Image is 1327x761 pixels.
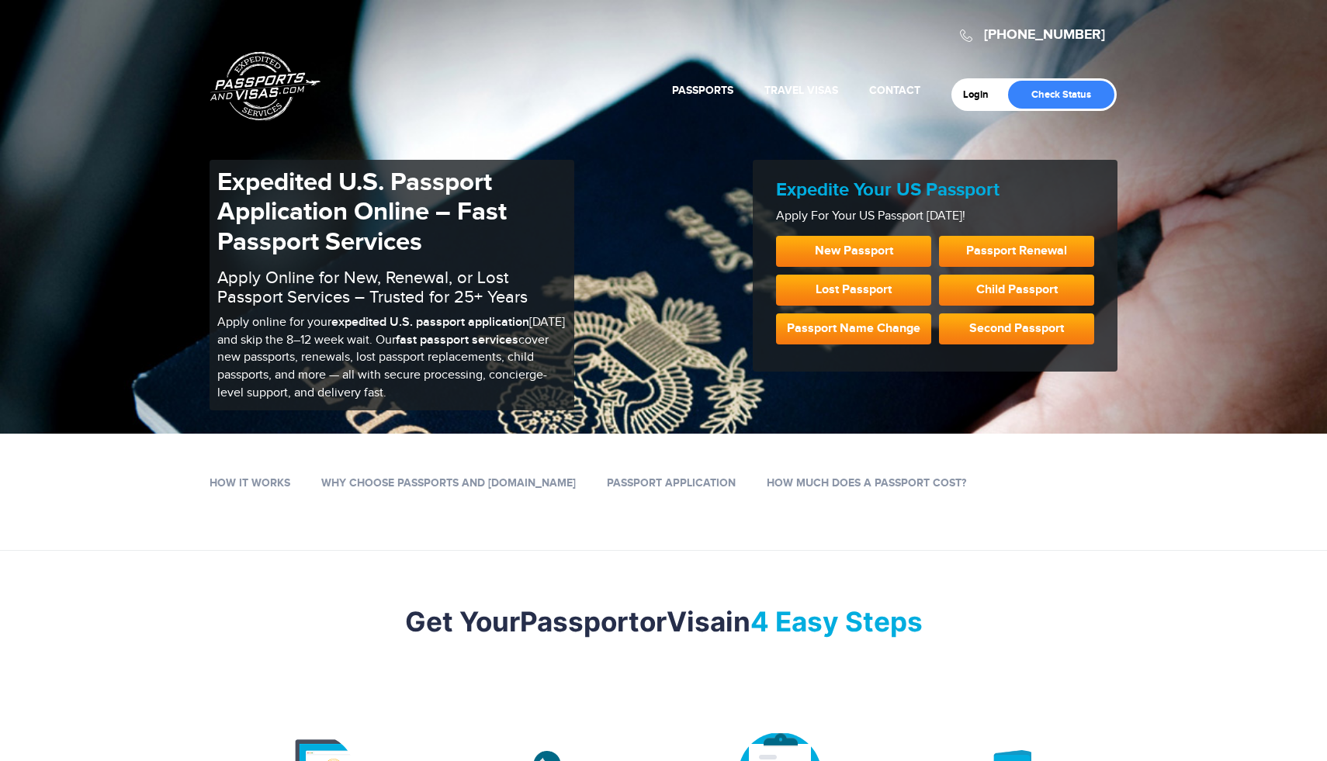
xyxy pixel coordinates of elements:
[939,236,1094,267] a: Passport Renewal
[984,26,1105,43] a: [PHONE_NUMBER]
[776,236,931,267] a: New Passport
[331,315,529,330] b: expedited U.S. passport application
[667,605,726,638] strong: Visa
[217,314,566,403] p: Apply online for your [DATE] and skip the 8–12 week wait. Our cover new passports, renewals, lost...
[869,84,920,97] a: Contact
[776,208,1094,226] p: Apply For Your US Passport [DATE]!
[607,476,736,489] a: Passport Application
[776,313,931,344] a: Passport Name Change
[764,84,838,97] a: Travel Visas
[939,313,1094,344] a: Second Passport
[210,51,320,121] a: Passports & [DOMAIN_NAME]
[217,168,566,257] h1: Expedited U.S. Passport Application Online – Fast Passport Services
[210,605,1117,638] h2: Get Your or in
[776,179,1094,202] h2: Expedite Your US Passport
[1008,81,1114,109] a: Check Status
[210,476,290,489] a: How it works
[321,476,576,489] a: Why Choose Passports and [DOMAIN_NAME]
[963,88,1000,101] a: Login
[396,333,518,348] b: fast passport services
[776,275,931,306] a: Lost Passport
[217,268,566,306] h2: Apply Online for New, Renewal, or Lost Passport Services – Trusted for 25+ Years
[672,84,733,97] a: Passports
[520,605,639,638] strong: Passport
[750,605,923,638] mark: 4 Easy Steps
[767,476,966,489] a: How Much Does a Passport Cost?
[939,275,1094,306] a: Child Passport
